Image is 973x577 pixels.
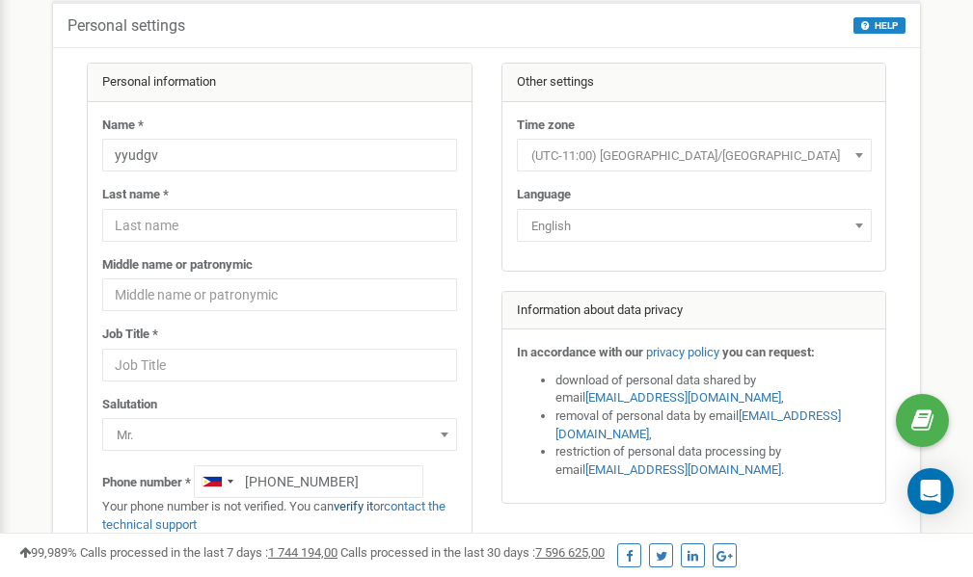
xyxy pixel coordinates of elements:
[102,474,191,492] label: Phone number *
[517,186,571,204] label: Language
[102,326,158,344] label: Job Title *
[109,422,450,449] span: Mr.
[195,466,239,497] div: Telephone country code
[102,278,457,311] input: Middle name or patronymic
[102,418,457,451] span: Mr.
[502,64,886,102] div: Other settings
[102,209,457,242] input: Last name
[102,139,457,171] input: Name
[555,408,841,441] a: [EMAIL_ADDRESS][DOMAIN_NAME]
[102,256,253,275] label: Middle name or patronymic
[907,468,954,514] div: Open Intercom Messenger
[102,499,446,532] a: contact the technical support
[334,499,373,513] a: verify it
[524,213,865,240] span: English
[517,117,575,135] label: Time zone
[19,545,77,560] span: 99,989%
[340,545,605,560] span: Calls processed in the last 30 days :
[194,465,423,498] input: +1-800-555-55-55
[102,349,457,381] input: Job Title
[517,209,872,242] span: English
[517,345,643,359] strong: In accordance with our
[585,462,781,477] a: [EMAIL_ADDRESS][DOMAIN_NAME]
[555,407,872,443] li: removal of personal data by email ,
[502,292,886,330] div: Information about data privacy
[722,345,815,359] strong: you can request:
[102,186,169,204] label: Last name *
[524,143,865,170] span: (UTC-11:00) Pacific/Midway
[585,390,781,405] a: [EMAIL_ADDRESS][DOMAIN_NAME]
[80,545,338,560] span: Calls processed in the last 7 days :
[102,396,157,414] label: Salutation
[68,17,185,35] h5: Personal settings
[535,545,605,560] u: 7 596 625,00
[555,443,872,479] li: restriction of personal data processing by email .
[102,498,457,534] p: Your phone number is not verified. You can or
[555,372,872,407] li: download of personal data shared by email ,
[102,117,144,135] label: Name *
[853,17,905,34] button: HELP
[88,64,472,102] div: Personal information
[268,545,338,560] u: 1 744 194,00
[646,345,719,359] a: privacy policy
[517,139,872,171] span: (UTC-11:00) Pacific/Midway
